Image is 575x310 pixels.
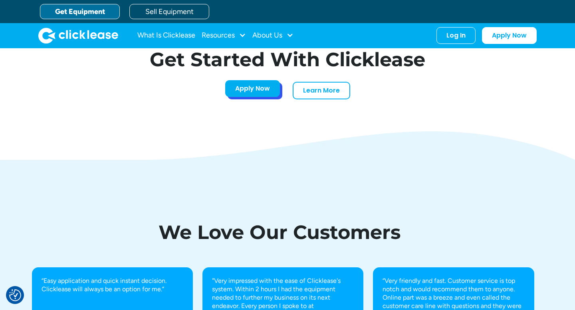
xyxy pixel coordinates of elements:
[40,4,120,19] a: Get Equipment
[446,32,466,39] div: Log In
[252,28,293,43] div: About Us
[38,28,118,43] a: home
[9,289,21,301] button: Consent Preferences
[42,277,183,294] p: “Easy application and quick instant decision. Clicklease will always be an option for me.”
[202,28,246,43] div: Resources
[137,28,195,43] a: What Is Clicklease
[482,27,537,44] a: Apply Now
[293,82,350,99] a: Learn More
[32,223,527,242] h1: We Love Our Customers
[225,80,280,97] a: Apply Now
[38,28,118,43] img: Clicklease logo
[134,50,441,69] h1: Get Started With Clicklease
[129,4,209,19] a: Sell Equipment
[9,289,21,301] img: Revisit consent button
